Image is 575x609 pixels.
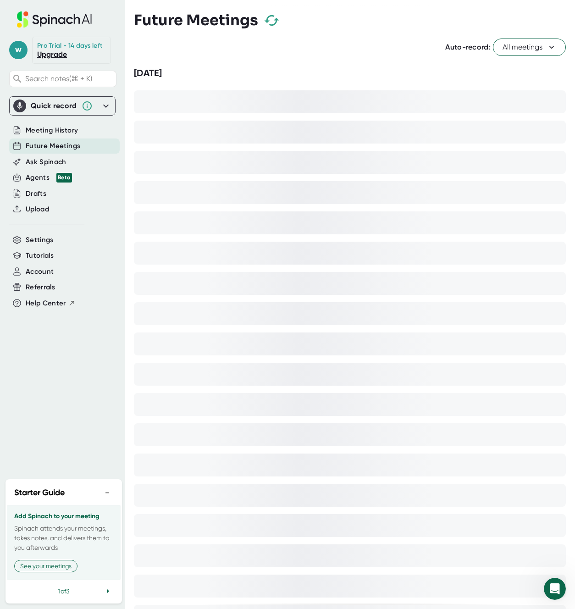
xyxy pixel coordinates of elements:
button: Meeting History [26,125,78,136]
div: Quick record [13,97,111,115]
span: w [9,41,28,59]
button: Referrals [26,282,55,293]
button: See your meetings [14,560,77,572]
p: Spinach attends your meetings, takes notes, and delivers them to you afterwards [14,524,113,553]
span: All meetings [503,42,556,53]
button: Ask Spinach [26,157,66,167]
button: Future Meetings [26,141,80,151]
button: Account [26,266,54,277]
span: 1 of 3 [58,587,69,595]
button: − [101,486,113,499]
iframe: Intercom live chat [544,578,566,600]
button: Help Center [26,298,76,309]
div: [DATE] [134,67,566,79]
h2: Starter Guide [14,487,65,499]
div: Agents [26,172,72,183]
h3: Future Meetings [134,11,258,29]
span: Search notes (⌘ + K) [25,74,92,83]
span: Auto-record: [445,43,491,51]
button: Upload [26,204,49,215]
button: Tutorials [26,250,54,261]
div: Quick record [31,101,77,111]
button: Settings [26,235,54,245]
span: Help Center [26,298,66,309]
button: Agents Beta [26,172,72,183]
div: Beta [56,173,72,183]
div: Pro Trial - 14 days left [37,42,102,50]
button: All meetings [493,39,566,56]
button: Drafts [26,188,46,199]
a: Upgrade [37,50,67,59]
h3: Add Spinach to your meeting [14,513,113,520]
